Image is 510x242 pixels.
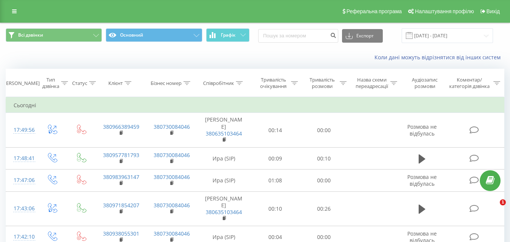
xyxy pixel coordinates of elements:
[154,230,190,237] a: 380730084046
[72,80,87,86] div: Статус
[103,123,139,130] a: 380966389459
[154,151,190,159] a: 380730084046
[415,8,474,14] span: Налаштування профілю
[251,148,300,170] td: 00:09
[300,113,348,148] td: 00:00
[106,28,202,42] button: Основний
[447,77,492,89] div: Коментар/категорія дзвінка
[258,29,338,43] input: Пошук за номером
[342,29,383,43] button: Експорт
[14,123,29,137] div: 17:49:56
[251,191,300,226] td: 00:10
[197,113,251,148] td: [PERSON_NAME]
[251,113,300,148] td: 00:14
[108,80,123,86] div: Клієнт
[151,80,182,86] div: Бізнес номер
[407,173,437,187] span: Розмова не відбулась
[221,32,236,38] span: Графік
[307,77,338,89] div: Тривалість розмови
[355,77,388,89] div: Назва схеми переадресації
[103,151,139,159] a: 380957781793
[6,28,102,42] button: Всі дзвінки
[500,199,506,205] span: 1
[300,191,348,226] td: 00:26
[197,148,251,170] td: Ира (SIP)
[203,80,234,86] div: Співробітник
[300,148,348,170] td: 00:10
[206,28,250,42] button: Графік
[14,151,29,166] div: 17:48:41
[206,130,242,137] a: 380635103464
[103,173,139,180] a: 380983963147
[206,208,242,216] a: 380635103464
[154,123,190,130] a: 380730084046
[251,170,300,191] td: 01:08
[347,8,402,14] span: Реферальна програма
[14,173,29,188] div: 17:47:06
[2,80,40,86] div: [PERSON_NAME]
[6,98,504,113] td: Сьогодні
[14,201,29,216] div: 17:43:06
[197,170,251,191] td: Ира (SIP)
[407,123,437,137] span: Розмова не відбулась
[18,32,43,38] span: Всі дзвінки
[42,77,59,89] div: Тип дзвінка
[374,54,504,61] a: Коли дані можуть відрізнятися вiд інших систем
[154,173,190,180] a: 380730084046
[103,230,139,237] a: 380938055301
[103,202,139,209] a: 380971854207
[406,77,444,89] div: Аудіозапис розмови
[197,191,251,226] td: [PERSON_NAME]
[487,8,500,14] span: Вихід
[300,170,348,191] td: 00:00
[484,199,502,217] iframe: Intercom live chat
[154,202,190,209] a: 380730084046
[258,77,289,89] div: Тривалість очікування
